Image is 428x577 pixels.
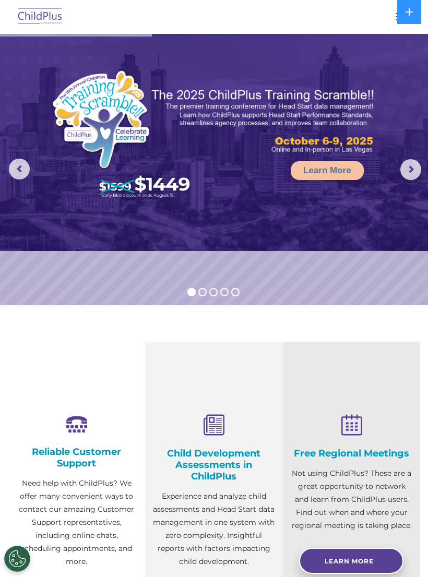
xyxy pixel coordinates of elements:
iframe: Chat Widget [252,464,428,577]
a: Learn More [291,161,364,180]
p: Need help with ChildPlus? We offer many convenient ways to contact our amazing Customer Support r... [16,477,137,568]
p: Experience and analyze child assessments and Head Start data management in one system with zero c... [153,490,275,568]
h4: Free Regional Meetings [291,448,412,459]
h4: Reliable Customer Support [16,446,137,469]
img: ChildPlus by Procare Solutions [16,5,65,29]
h4: Child Development Assessments in ChildPlus [153,448,275,482]
button: Cookies Settings [4,546,30,572]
